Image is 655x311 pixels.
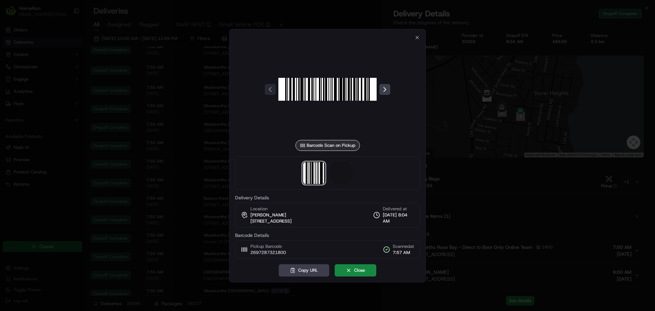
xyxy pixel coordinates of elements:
div: We're available if you need us! [23,72,86,77]
label: Delivery Details [235,195,420,200]
span: Scanned at [393,243,414,250]
button: Start new chat [116,67,124,75]
label: Barcode Details [235,233,420,238]
span: Pylon [68,116,83,121]
button: Close [335,264,376,277]
span: [STREET_ADDRESS] [250,218,292,224]
div: Barcode Scan on Pickup [295,140,360,151]
div: Start new chat [23,65,112,72]
div: 💻 [58,100,63,105]
img: barcode_scan_on_pickup image [303,162,325,184]
img: barcode_scan_on_pickup image [278,40,377,139]
a: 💻API Documentation [55,96,112,109]
img: Nash [7,7,20,20]
button: Copy URL [279,264,329,277]
span: 2697287321800 [250,250,286,256]
span: Location [250,206,267,212]
span: [PERSON_NAME] [250,212,286,218]
input: Got a question? Start typing here... [18,44,123,51]
a: Powered byPylon [48,115,83,121]
span: Knowledge Base [14,99,52,106]
p: Welcome 👋 [7,27,124,38]
span: 7:57 AM [393,250,414,256]
span: API Documentation [64,99,110,106]
img: 1736555255976-a54dd68f-1ca7-489b-9aae-adbdc363a1c4 [7,65,19,77]
span: Pickup Barcode [250,243,286,250]
span: [DATE] 8:04 AM [383,212,414,224]
div: 📗 [7,100,12,105]
span: Delivered at [383,206,414,212]
a: 📗Knowledge Base [4,96,55,109]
